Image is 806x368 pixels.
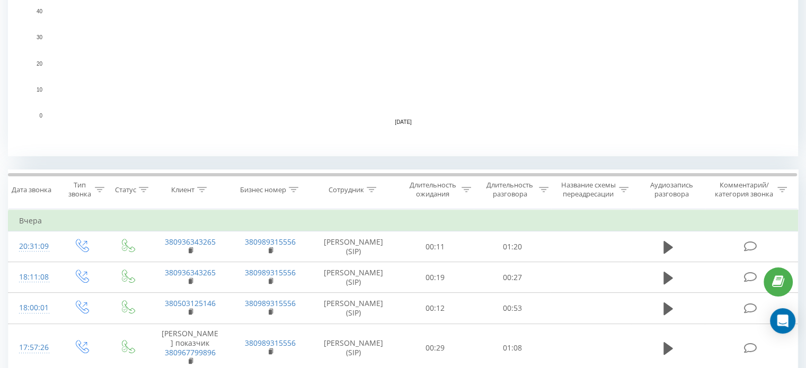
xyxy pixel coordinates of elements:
[397,231,474,262] td: 00:11
[19,267,47,288] div: 18:11:08
[397,262,474,293] td: 00:19
[37,35,43,41] text: 30
[245,338,296,348] a: 380989315556
[245,298,296,308] a: 380989315556
[245,267,296,277] a: 380989315556
[165,237,216,247] a: 380936343265
[483,181,536,199] div: Длительность разговора
[245,237,296,247] a: 380989315556
[19,298,47,318] div: 18:00:01
[397,293,474,324] td: 00:12
[19,337,47,358] div: 17:57:26
[311,231,397,262] td: [PERSON_NAME] (SIP)
[37,8,43,14] text: 40
[770,308,795,334] div: Open Intercom Messenger
[561,181,616,199] div: Название схемы переадресации
[713,181,775,199] div: Комментарий/категория звонка
[406,181,459,199] div: Длительность ожидания
[8,210,798,231] td: Вчера
[474,293,551,324] td: 00:53
[19,236,47,257] div: 20:31:09
[311,293,397,324] td: [PERSON_NAME] (SIP)
[474,262,551,293] td: 00:27
[240,185,286,194] div: Бизнес номер
[395,119,412,125] text: [DATE]
[171,185,194,194] div: Клиент
[67,181,92,199] div: Тип звонка
[39,113,42,119] text: 0
[474,231,551,262] td: 01:20
[311,262,397,293] td: [PERSON_NAME] (SIP)
[641,181,703,199] div: Аудиозапись разговора
[12,185,51,194] div: Дата звонка
[37,87,43,93] text: 10
[165,347,216,357] a: 380967799896
[165,267,216,277] a: 380936343265
[37,61,43,67] text: 20
[165,298,216,308] a: 380503125146
[329,185,364,194] div: Сотрудник
[115,185,136,194] div: Статус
